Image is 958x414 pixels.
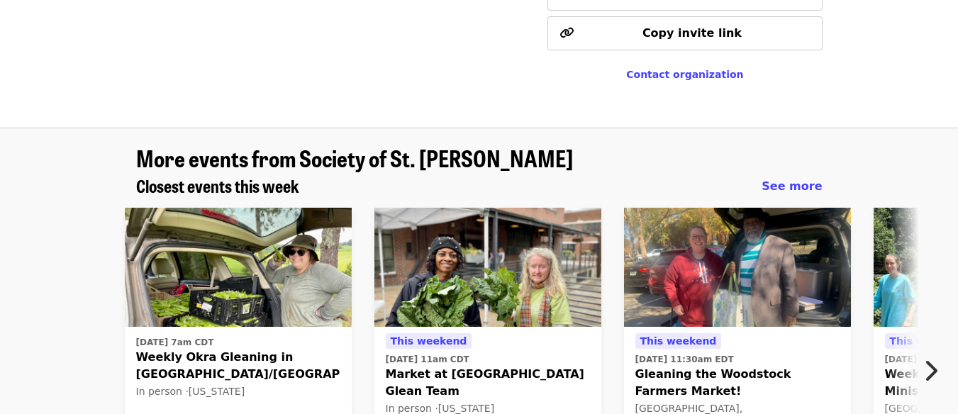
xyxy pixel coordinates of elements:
[136,176,299,196] a: Closest events this week
[624,208,851,327] img: Gleaning the Woodstock Farmers Market! organized by Society of St. Andrew
[125,208,352,327] img: Weekly Okra Gleaning in Jemison/Clanton organized by Society of St. Andrew
[626,69,743,80] a: Contact organization
[635,366,840,400] span: Gleaning the Woodstock Farmers Market!
[125,176,834,196] div: Closest events this week
[635,353,734,366] time: [DATE] 11:30am EDT
[386,366,590,400] span: Market at [GEOGRAPHIC_DATA] Glean Team
[136,173,299,198] span: Closest events this week
[911,351,958,391] button: Next item
[923,357,937,384] i: chevron-right icon
[762,178,822,195] a: See more
[386,353,469,366] time: [DATE] 11am CDT
[642,26,742,40] span: Copy invite link
[374,208,601,327] img: Market at Pepper Place Glean Team organized by Society of St. Andrew
[640,335,717,347] span: This weekend
[386,403,495,414] span: In person · [US_STATE]
[547,16,822,50] button: Copy invite link
[391,335,467,347] span: This weekend
[136,386,245,397] span: In person · [US_STATE]
[762,179,822,193] span: See more
[136,141,573,174] span: More events from Society of St. [PERSON_NAME]
[136,336,214,349] time: [DATE] 7am CDT
[136,349,340,383] span: Weekly Okra Gleaning in [GEOGRAPHIC_DATA]/[GEOGRAPHIC_DATA]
